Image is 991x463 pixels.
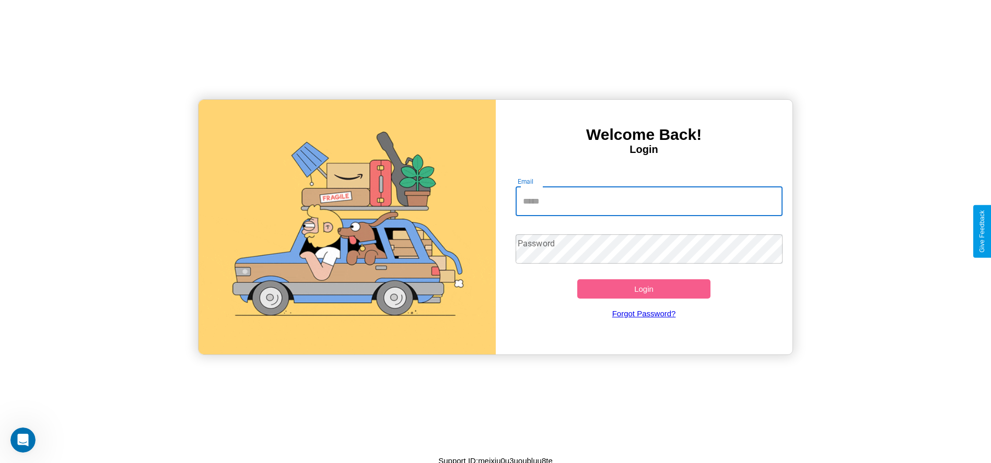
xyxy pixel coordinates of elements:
[518,177,534,186] label: Email
[577,279,711,299] button: Login
[10,428,36,453] iframe: Intercom live chat
[496,144,792,156] h4: Login
[199,100,495,354] img: gif
[978,210,986,253] div: Give Feedback
[510,299,777,328] a: Forgot Password?
[496,126,792,144] h3: Welcome Back!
